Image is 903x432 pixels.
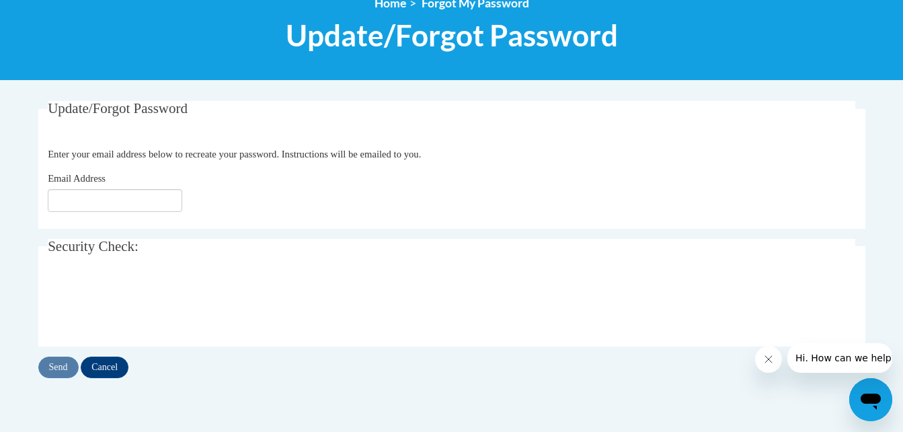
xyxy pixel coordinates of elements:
[81,357,128,378] input: Cancel
[755,346,782,373] iframe: Close message
[48,238,139,254] span: Security Check:
[8,9,109,20] span: Hi. How can we help?
[48,277,252,330] iframe: reCAPTCHA
[787,343,892,373] iframe: Message from company
[48,100,188,116] span: Update/Forgot Password
[48,189,182,212] input: Email
[48,149,421,159] span: Enter your email address below to recreate your password. Instructions will be emailed to you.
[286,17,618,53] span: Update/Forgot Password
[849,378,892,421] iframe: Button to launch messaging window
[48,173,106,184] span: Email Address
